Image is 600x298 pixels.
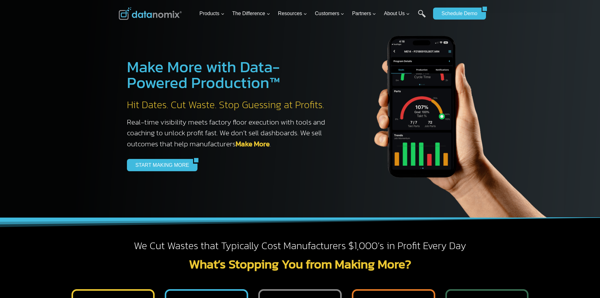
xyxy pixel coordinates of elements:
[315,9,344,18] span: Customers
[236,138,270,149] a: Make More
[352,9,376,18] span: Partners
[418,10,426,24] a: Search
[119,7,182,20] img: Datanomix
[344,13,565,218] img: The Datanoix Mobile App available on Android and iOS Devices
[199,9,224,18] span: Products
[119,258,482,270] h2: What’s Stopping You from Making More?
[433,8,482,20] a: Schedule Demo
[232,9,270,18] span: The Difference
[127,117,332,149] h3: Real-time visibility meets factory floor execution with tools and coaching to unlock profit fast....
[119,239,482,253] h2: We Cut Wastes that Typically Cost Manufacturers $1,000’s in Profit Every Day
[127,59,332,91] h1: Make More with Data-Powered Production™
[127,159,193,171] a: START MAKING MORE
[384,9,410,18] span: About Us
[278,9,307,18] span: Resources
[127,98,332,112] h2: Hit Dates. Cut Waste. Stop Guessing at Profits.
[197,3,430,24] nav: Primary Navigation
